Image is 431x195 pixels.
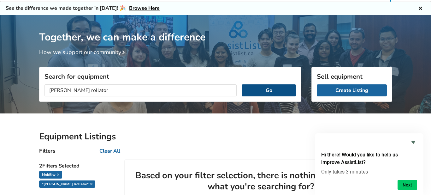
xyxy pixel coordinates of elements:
h2: Equipment Listings [39,131,392,142]
button: Hide survey [410,138,417,146]
a: Create Listing [317,84,387,96]
h2: Based on your filter selection, there is nothing listed. Can't find what you're searching for? [135,170,387,192]
div: "[PERSON_NAME] rollator" [39,180,95,188]
h5: See the difference we made together in [DATE]! 🎉 [6,5,160,12]
u: Clear All [99,148,120,155]
h3: Search for equipment [44,72,296,81]
a: How we support our community [39,48,127,56]
div: Mobility [39,171,62,179]
h5: 2 Filters Selected [39,160,120,171]
h4: Filters [39,147,55,155]
button: Next question [398,180,417,190]
p: Only takes 3 minutes [321,169,417,175]
button: Go [242,84,296,96]
input: I am looking for... [44,84,237,96]
h2: Hi there! Would you like to help us improve AssistList? [321,151,417,166]
h1: Together, we can make a difference [39,15,392,44]
h3: Sell equipment [317,72,387,81]
a: Browse Here [129,5,160,12]
div: Hi there! Would you like to help us improve AssistList? [321,138,417,190]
